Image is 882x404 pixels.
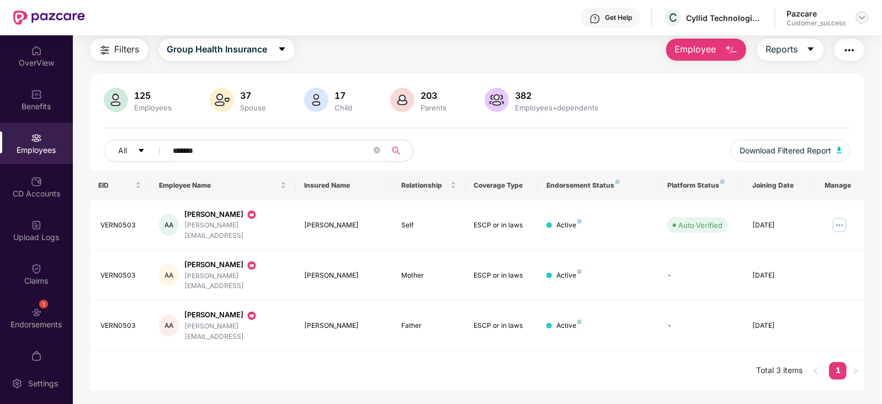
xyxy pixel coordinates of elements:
[12,378,23,389] img: svg+xml;base64,PHN2ZyBpZD0iU2V0dGluZy0yMHgyMCIgeG1sbnM9Imh0dHA6Ly93d3cudzMub3JnLzIwMDAvc3ZnIiB3aW...
[184,220,286,241] div: [PERSON_NAME][EMAIL_ADDRESS]
[605,13,632,22] div: Get Help
[546,181,650,190] div: Endorsement Status
[119,145,127,157] span: All
[333,90,355,101] div: 17
[577,320,582,324] img: svg+xml;base64,PHN2ZyB4bWxucz0iaHR0cDovL3d3dy53My5vcmcvMjAwMC9zdmciIHdpZHRoPSI4IiBoZWlnaHQ9IjgiIH...
[831,216,848,234] img: manageButton
[666,39,746,61] button: Employee
[31,307,42,318] img: svg+xml;base64,PHN2ZyBpZD0iRW5kb3JzZW1lbnRzIiB4bWxucz0iaHR0cDovL3d3dy53My5vcmcvMjAwMC9zdmciIHdpZH...
[556,321,582,331] div: Active
[401,270,456,281] div: Mother
[304,270,383,281] div: [PERSON_NAME]
[766,42,798,56] span: Reports
[31,132,42,143] img: svg+xml;base64,PHN2ZyBpZD0iRW1wbG95ZWVzIiB4bWxucz0iaHR0cDovL3d3dy53My5vcmcvMjAwMC9zdmciIHdpZHRoPS...
[99,181,134,190] span: EID
[184,209,286,220] div: [PERSON_NAME]
[847,362,864,380] li: Next Page
[238,90,269,101] div: 37
[513,103,601,112] div: Employees+dependents
[667,181,735,190] div: Platform Status
[295,171,392,200] th: Insured Name
[25,378,61,389] div: Settings
[333,103,355,112] div: Child
[401,321,456,331] div: Father
[210,88,234,112] img: svg+xml;base64,PHN2ZyB4bWxucz0iaHR0cDovL3d3dy53My5vcmcvMjAwMC9zdmciIHhtbG5zOnhsaW5rPSJodHRwOi8vd3...
[246,260,257,271] img: svg+xml;base64,PHN2ZyB3aWR0aD0iMjAiIGhlaWdodD0iMjAiIHZpZXdCb3g9IjAgMCAyMCAyMCIgZmlsbD0ibm9uZSIgeG...
[31,89,42,100] img: svg+xml;base64,PHN2ZyBpZD0iQmVuZWZpdHMiIHhtbG5zPSJodHRwOi8vd3d3LnczLm9yZy8yMDAwL3N2ZyIgd2lkdGg9Ij...
[159,181,278,190] span: Employee Name
[756,362,803,380] li: Total 3 items
[829,362,847,380] li: 1
[858,13,867,22] img: svg+xml;base64,PHN2ZyBpZD0iRHJvcGRvd24tMzJ4MzIiIHhtbG5zPSJodHRwOi8vd3d3LnczLm9yZy8yMDAwL3N2ZyIgd2...
[386,140,413,162] button: search
[720,179,725,184] img: svg+xml;base64,PHN2ZyB4bWxucz0iaHR0cDovL3d3dy53My5vcmcvMjAwMC9zdmciIHdpZHRoPSI4IiBoZWlnaHQ9IjgiIH...
[807,362,825,380] li: Previous Page
[90,171,151,200] th: EID
[740,145,831,157] span: Download Filtered Report
[304,321,383,331] div: [PERSON_NAME]
[386,146,407,155] span: search
[474,220,529,231] div: ESCP or in laws
[556,270,582,281] div: Active
[752,321,807,331] div: [DATE]
[806,45,815,55] span: caret-down
[184,271,286,292] div: [PERSON_NAME][EMAIL_ADDRESS]
[474,321,529,331] div: ESCP or in laws
[743,171,816,200] th: Joining Date
[401,181,448,190] span: Relationship
[137,147,145,156] span: caret-down
[159,264,179,286] div: AA
[812,368,819,374] span: left
[752,270,807,281] div: [DATE]
[159,315,179,337] div: AA
[658,301,743,351] td: -
[31,220,42,231] img: svg+xml;base64,PHN2ZyBpZD0iVXBsb2FkX0xvZ3MiIGRhdGEtbmFtZT0iVXBsb2FkIExvZ3MiIHhtbG5zPSJodHRwOi8vd3...
[31,263,42,274] img: svg+xml;base64,PHN2ZyBpZD0iQ2xhaW0iIHhtbG5zPSJodHRwOi8vd3d3LnczLm9yZy8yMDAwL3N2ZyIgd2lkdGg9IjIwIi...
[725,44,738,57] img: svg+xml;base64,PHN2ZyB4bWxucz0iaHR0cDovL3d3dy53My5vcmcvMjAwMC9zdmciIHhtbG5zOnhsaW5rPSJodHRwOi8vd3...
[787,19,846,28] div: Customer_success
[278,45,286,55] span: caret-down
[31,350,42,362] img: svg+xml;base64,PHN2ZyBpZD0iTXlfT3JkZXJzIiBkYXRhLW5hbWU9Ik15IE9yZGVycyIgeG1sbnM9Imh0dHA6Ly93d3cudz...
[150,171,295,200] th: Employee Name
[474,270,529,281] div: ESCP or in laws
[392,171,465,200] th: Relationship
[513,90,601,101] div: 382
[374,146,380,156] span: close-circle
[669,11,677,24] span: C
[115,42,140,56] span: Filters
[246,209,257,220] img: svg+xml;base64,PHN2ZyB3aWR0aD0iMjAiIGhlaWdodD0iMjAiIHZpZXdCb3g9IjAgMCAyMCAyMCIgZmlsbD0ibm9uZSIgeG...
[852,368,859,374] span: right
[304,220,383,231] div: [PERSON_NAME]
[577,219,582,224] img: svg+xml;base64,PHN2ZyB4bWxucz0iaHR0cDovL3d3dy53My5vcmcvMjAwMC9zdmciIHdpZHRoPSI4IiBoZWlnaHQ9IjgiIH...
[90,39,148,61] button: Filters
[686,13,763,23] div: Cyllid Technologies Private Limited
[184,259,286,270] div: [PERSON_NAME]
[615,179,620,184] img: svg+xml;base64,PHN2ZyB4bWxucz0iaHR0cDovL3d3dy53My5vcmcvMjAwMC9zdmciIHdpZHRoPSI4IiBoZWlnaHQ9IjgiIH...
[419,90,449,101] div: 203
[465,171,538,200] th: Coverage Type
[731,140,851,162] button: Download Filtered Report
[159,214,179,236] div: AA
[556,220,582,231] div: Active
[485,88,509,112] img: svg+xml;base64,PHN2ZyB4bWxucz0iaHR0cDovL3d3dy53My5vcmcvMjAwMC9zdmciIHhtbG5zOnhsaW5rPSJodHRwOi8vd3...
[390,88,415,112] img: svg+xml;base64,PHN2ZyB4bWxucz0iaHR0cDovL3d3dy53My5vcmcvMjAwMC9zdmciIHhtbG5zOnhsaW5rPSJodHRwOi8vd3...
[847,362,864,380] button: right
[13,10,85,25] img: New Pazcare Logo
[843,44,856,57] img: svg+xml;base64,PHN2ZyB4bWxucz0iaHR0cDovL3d3dy53My5vcmcvMjAwMC9zdmciIHdpZHRoPSIyNCIgaGVpZ2h0PSIyNC...
[101,321,142,331] div: VERN0503
[238,103,269,112] div: Spouse
[674,42,716,56] span: Employee
[31,45,42,56] img: svg+xml;base64,PHN2ZyBpZD0iSG9tZSIgeG1sbnM9Imh0dHA6Ly93d3cudzMub3JnLzIwMDAvc3ZnIiB3aWR0aD0iMjAiIG...
[184,310,286,321] div: [PERSON_NAME]
[658,251,743,301] td: -
[184,321,286,342] div: [PERSON_NAME][EMAIL_ADDRESS]
[816,171,865,200] th: Manage
[401,220,456,231] div: Self
[101,270,142,281] div: VERN0503
[577,269,582,274] img: svg+xml;base64,PHN2ZyB4bWxucz0iaHR0cDovL3d3dy53My5vcmcvMjAwMC9zdmciIHdpZHRoPSI4IiBoZWlnaHQ9IjgiIH...
[304,88,328,112] img: svg+xml;base64,PHN2ZyB4bWxucz0iaHR0cDovL3d3dy53My5vcmcvMjAwMC9zdmciIHhtbG5zOnhsaW5rPSJodHRwOi8vd3...
[98,44,111,57] img: svg+xml;base64,PHN2ZyB4bWxucz0iaHR0cDovL3d3dy53My5vcmcvMjAwMC9zdmciIHdpZHRoPSIyNCIgaGVpZ2h0PSIyNC...
[104,88,128,112] img: svg+xml;base64,PHN2ZyB4bWxucz0iaHR0cDovL3d3dy53My5vcmcvMjAwMC9zdmciIHhtbG5zOnhsaW5rPSJodHRwOi8vd3...
[167,42,268,56] span: Group Health Insurance
[132,103,174,112] div: Employees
